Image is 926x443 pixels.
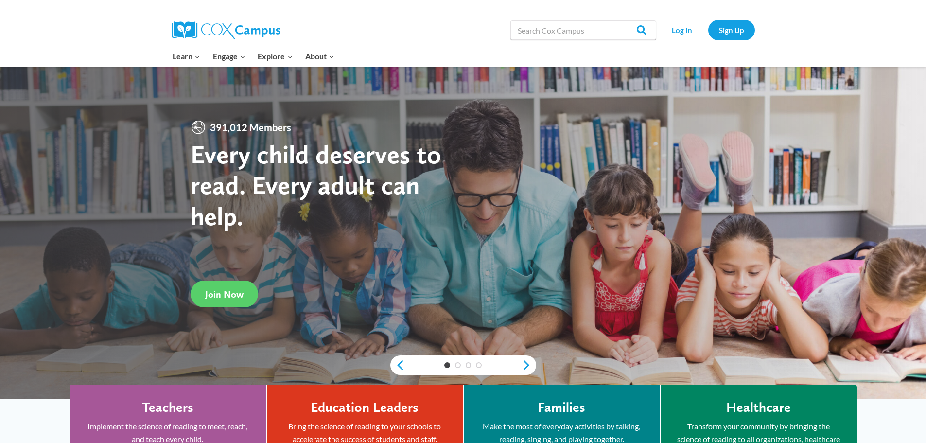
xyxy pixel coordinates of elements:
[522,359,536,371] a: next
[311,399,419,416] h4: Education Leaders
[390,355,536,375] div: content slider buttons
[444,362,450,368] a: 1
[205,288,244,300] span: Join Now
[305,50,334,63] span: About
[172,21,280,39] img: Cox Campus
[191,281,258,307] a: Join Now
[726,399,791,416] h4: Healthcare
[173,50,200,63] span: Learn
[390,359,405,371] a: previous
[661,20,703,40] a: Log In
[538,399,585,416] h4: Families
[455,362,461,368] a: 2
[206,120,295,135] span: 391,012 Members
[510,20,656,40] input: Search Cox Campus
[191,139,441,231] strong: Every child deserves to read. Every adult can help.
[466,362,472,368] a: 3
[258,50,293,63] span: Explore
[167,46,341,67] nav: Primary Navigation
[142,399,193,416] h4: Teachers
[708,20,755,40] a: Sign Up
[476,362,482,368] a: 4
[213,50,245,63] span: Engage
[661,20,755,40] nav: Secondary Navigation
